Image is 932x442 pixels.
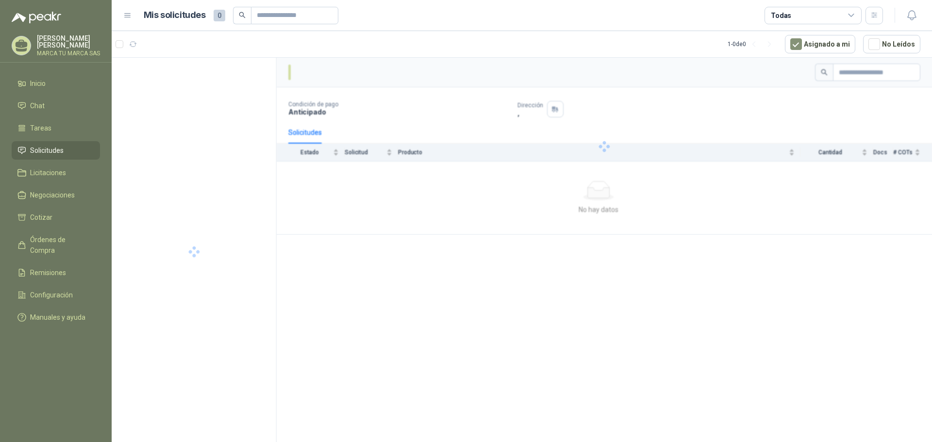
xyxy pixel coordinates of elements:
[12,97,100,115] a: Chat
[30,212,52,223] span: Cotizar
[12,186,100,204] a: Negociaciones
[30,290,73,300] span: Configuración
[37,35,100,49] p: [PERSON_NAME] [PERSON_NAME]
[30,267,66,278] span: Remisiones
[12,308,100,327] a: Manuales y ayuda
[30,167,66,178] span: Licitaciones
[12,208,100,227] a: Cotizar
[144,8,206,22] h1: Mis solicitudes
[12,164,100,182] a: Licitaciones
[30,100,45,111] span: Chat
[863,35,920,53] button: No Leídos
[771,10,791,21] div: Todas
[239,12,246,18] span: search
[30,234,91,256] span: Órdenes de Compra
[12,230,100,260] a: Órdenes de Compra
[12,119,100,137] a: Tareas
[12,286,100,304] a: Configuración
[30,312,85,323] span: Manuales y ayuda
[30,123,51,133] span: Tareas
[37,50,100,56] p: MARCA TU MARCA SAS
[30,190,75,200] span: Negociaciones
[785,35,855,53] button: Asignado a mi
[214,10,225,21] span: 0
[12,12,61,23] img: Logo peakr
[12,263,100,282] a: Remisiones
[30,78,46,89] span: Inicio
[728,36,777,52] div: 1 - 0 de 0
[30,145,64,156] span: Solicitudes
[12,141,100,160] a: Solicitudes
[12,74,100,93] a: Inicio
